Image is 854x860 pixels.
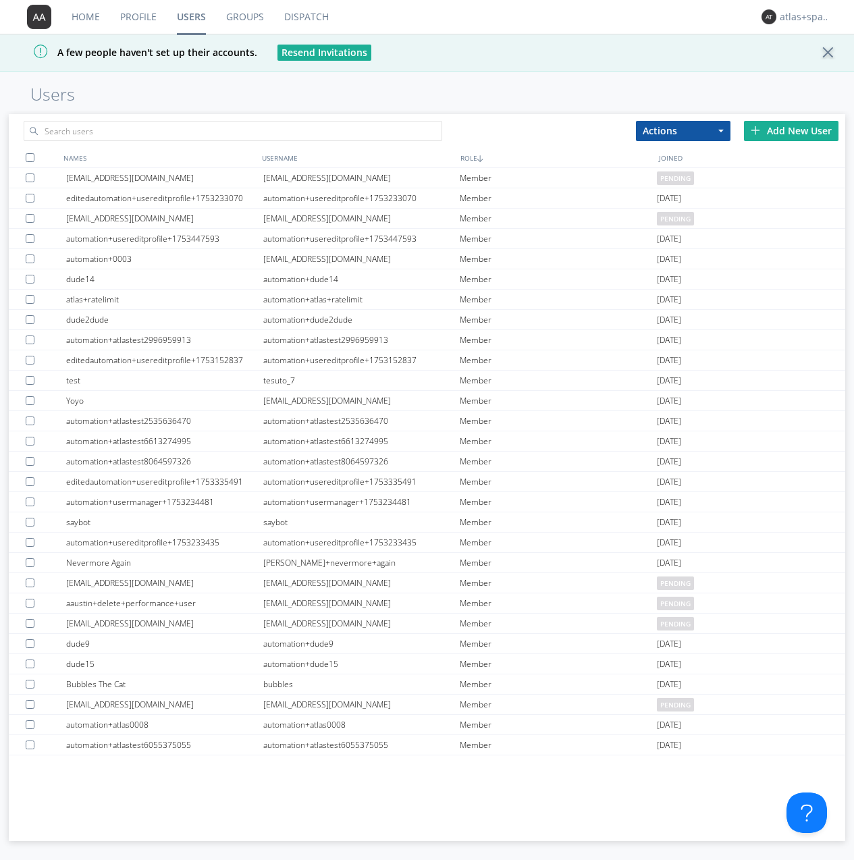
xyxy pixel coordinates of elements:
div: Yoyo [66,391,263,410]
span: [DATE] [657,654,681,674]
div: automation+atlastest8064597326 [263,452,460,471]
a: editedautomation+usereditprofile+1753233070automation+usereditprofile+1753233070Member[DATE] [9,188,846,209]
div: Member [460,492,657,512]
span: [DATE] [657,350,681,371]
div: automation+atlastest2535636470 [66,411,263,431]
div: Member [460,553,657,572]
div: [EMAIL_ADDRESS][DOMAIN_NAME] [263,695,460,714]
a: Yoyo[EMAIL_ADDRESS][DOMAIN_NAME]Member[DATE] [9,391,846,411]
div: automation+atlastest2535636470 [263,411,460,431]
div: NAMES [60,148,259,167]
div: ROLE [457,148,656,167]
div: [EMAIL_ADDRESS][DOMAIN_NAME] [66,614,263,633]
a: testtesuto_7Member[DATE] [9,371,846,391]
div: JOINED [656,148,854,167]
div: [EMAIL_ADDRESS][DOMAIN_NAME] [66,209,263,228]
div: automation+atlastest6055375055 [66,735,263,755]
div: tesuto_7 [263,371,460,390]
a: [EMAIL_ADDRESS][DOMAIN_NAME][EMAIL_ADDRESS][DOMAIN_NAME]Memberpending [9,573,846,593]
div: Member [460,209,657,228]
span: [DATE] [657,188,681,209]
div: Member [460,411,657,431]
span: [DATE] [657,674,681,695]
a: dude15automation+dude15Member[DATE] [9,654,846,674]
div: automation+dude15 [263,654,460,674]
div: test [66,371,263,390]
div: Member [460,168,657,188]
div: automation+atlastest2996959913 [66,330,263,350]
button: Actions [636,121,730,141]
div: [EMAIL_ADDRESS][DOMAIN_NAME] [66,168,263,188]
a: automation+usereditprofile+1753233435automation+usereditprofile+1753233435Member[DATE] [9,533,846,553]
a: automation+usermanager+1753234481automation+usermanager+1753234481Member[DATE] [9,492,846,512]
div: Nevermore Again [66,553,263,572]
span: pending [657,597,694,610]
div: Member [460,371,657,390]
span: pending [657,212,694,225]
div: Member [460,350,657,370]
span: [DATE] [657,371,681,391]
div: [EMAIL_ADDRESS][DOMAIN_NAME] [263,249,460,269]
div: Member [460,634,657,653]
div: dude9 [66,634,263,653]
a: automation+atlastest8064597326automation+atlastest8064597326Member[DATE] [9,452,846,472]
span: pending [657,576,694,590]
div: [PERSON_NAME]+nevermore+again [263,553,460,572]
a: automation+atlastest2996959913automation+atlastest2996959913Member[DATE] [9,330,846,350]
div: Member [460,735,657,755]
span: [DATE] [657,330,681,350]
div: [EMAIL_ADDRESS][DOMAIN_NAME] [263,593,460,613]
a: [EMAIL_ADDRESS][DOMAIN_NAME][EMAIL_ADDRESS][DOMAIN_NAME]Memberpending [9,209,846,229]
div: Member [460,674,657,694]
span: [DATE] [657,553,681,573]
div: Member [460,472,657,491]
div: automation+dude2dude [263,310,460,329]
a: [EMAIL_ADDRESS][DOMAIN_NAME][EMAIL_ADDRESS][DOMAIN_NAME]Memberpending [9,614,846,634]
span: [DATE] [657,472,681,492]
div: Member [460,533,657,552]
div: Member [460,452,657,471]
span: [DATE] [657,735,681,755]
div: automation+atlas+ratelimit [263,290,460,309]
div: Member [460,391,657,410]
div: automation+usereditprofile+1753447593 [263,229,460,248]
div: dude15 [66,654,263,674]
div: cielolindo [263,755,460,775]
a: aaustin+delete+performance+user[EMAIL_ADDRESS][DOMAIN_NAME]Memberpending [9,593,846,614]
div: [EMAIL_ADDRESS][DOMAIN_NAME] [263,573,460,593]
a: Bubbles The CatbubblesMember[DATE] [9,674,846,695]
div: automation+usereditprofile+1753233435 [263,533,460,552]
div: Member [460,330,657,350]
div: [EMAIL_ADDRESS][DOMAIN_NAME] [66,573,263,593]
span: [DATE] [657,229,681,249]
div: Member [460,695,657,714]
a: dude2dudeautomation+dude2dudeMember[DATE] [9,310,846,330]
div: saybot [263,512,460,532]
span: [DATE] [657,634,681,654]
div: automation+usereditprofile+1753447593 [66,229,263,248]
div: USERNAME [259,148,457,167]
div: editedautomation+usereditprofile+1753233070 [66,188,263,208]
a: dude14automation+dude14Member[DATE] [9,269,846,290]
div: aaustin+delete+performance+user [66,593,263,613]
div: Member [460,755,657,775]
span: [DATE] [657,249,681,269]
img: plus.svg [751,126,760,135]
div: editedautomation+usereditprofile+1753335491 [66,472,263,491]
div: automation+usereditprofile+1753152837 [263,350,460,370]
a: automation+0003[EMAIL_ADDRESS][DOMAIN_NAME]Member[DATE] [9,249,846,269]
div: [EMAIL_ADDRESS][DOMAIN_NAME] [263,168,460,188]
div: automation+0003 [66,249,263,269]
span: [DATE] [657,411,681,431]
div: Member [460,512,657,532]
div: Member [460,229,657,248]
span: [DATE] [657,533,681,553]
div: filo [66,755,263,775]
span: [DATE] [657,269,681,290]
span: [DATE] [657,755,681,776]
div: Member [460,593,657,613]
div: automation+atlastest8064597326 [66,452,263,471]
div: automation+usereditprofile+1753233070 [263,188,460,208]
img: 373638.png [27,5,51,29]
div: automation+atlas0008 [66,715,263,734]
